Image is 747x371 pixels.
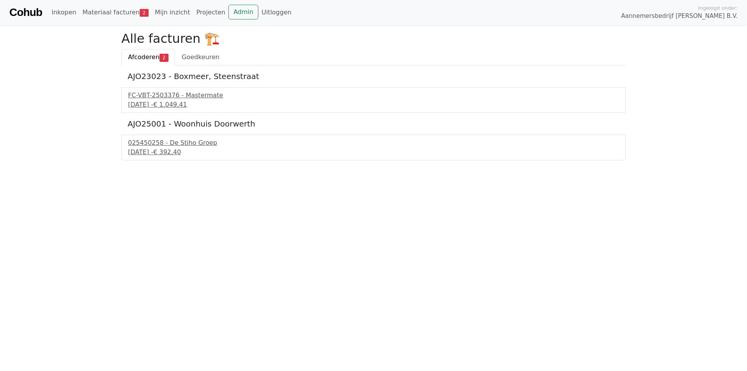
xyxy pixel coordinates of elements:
[621,12,738,21] span: Aannemersbedrijf [PERSON_NAME] B.V.
[175,49,226,65] a: Goedkeuren
[128,100,619,109] div: [DATE] -
[48,5,79,20] a: Inkopen
[9,3,42,22] a: Cohub
[140,9,149,17] span: 2
[128,72,619,81] h5: AJO23023 - Boxmeer, Steenstraat
[128,138,619,148] div: 025450258 - De Stiho Groep
[128,53,160,61] span: Afcoderen
[153,148,181,156] span: € 392,40
[128,138,619,157] a: 025450258 - De Stiho Groep[DATE] -€ 392,40
[152,5,193,20] a: Mijn inzicht
[79,5,152,20] a: Materiaal facturen2
[121,49,175,65] a: Afcoderen2
[193,5,228,20] a: Projecten
[128,148,619,157] div: [DATE] -
[698,4,738,12] span: Ingelogd onder:
[153,101,187,108] span: € 1.049,41
[128,91,619,109] a: FC-VBT-2503376 - Mastermate[DATE] -€ 1.049,41
[128,119,619,128] h5: AJO25001 - Woonhuis Doorwerth
[258,5,295,20] a: Uitloggen
[128,91,619,100] div: FC-VBT-2503376 - Mastermate
[182,53,219,61] span: Goedkeuren
[121,31,626,46] h2: Alle facturen 🏗️
[228,5,258,19] a: Admin
[160,54,168,62] span: 2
